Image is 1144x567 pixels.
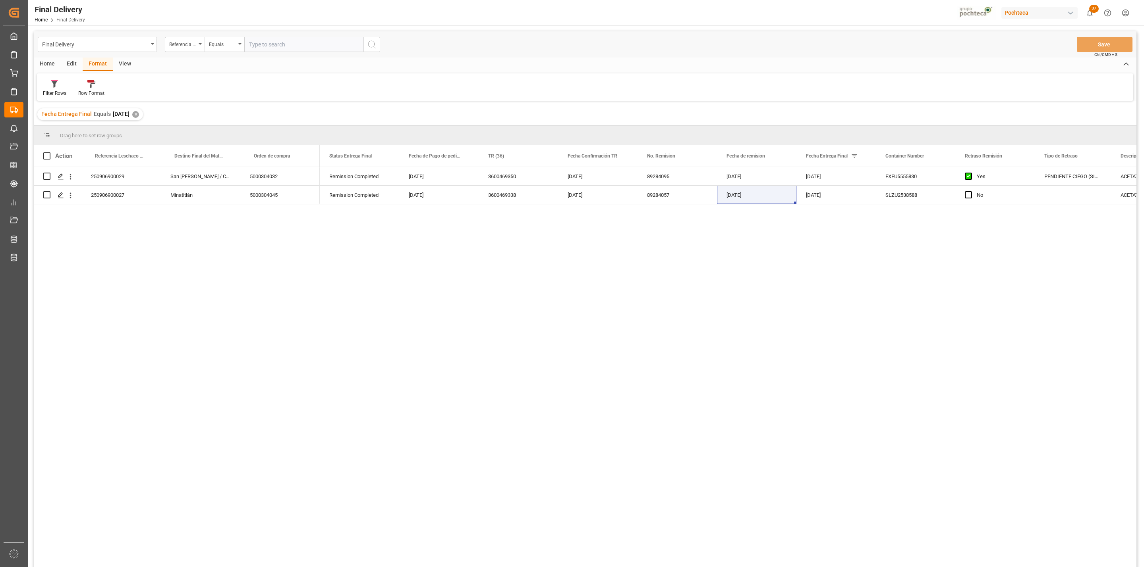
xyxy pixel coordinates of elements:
div: 250906900027 [81,186,161,204]
span: Equals [94,111,111,117]
button: open menu [205,37,244,52]
div: Remission Completed [320,186,399,204]
span: Destino Final del Material [174,153,224,159]
span: No. Remision [647,153,675,159]
span: Fecha Entrega Final [41,111,92,117]
div: Edit [61,58,83,71]
div: [DATE] [717,186,796,204]
div: ✕ [132,111,139,118]
div: 3600469350 [479,167,558,185]
div: San [PERSON_NAME] / CDMX [161,167,240,185]
span: Drag here to set row groups [60,133,122,138]
span: Fecha de Pago de pedimento [409,153,462,159]
span: Tipo de Retraso [1044,153,1078,159]
button: open menu [165,37,205,52]
div: [DATE] [399,186,479,204]
span: Fecha de remision [727,153,765,159]
div: [DATE] [796,167,876,185]
button: Save [1077,37,1132,52]
img: pochtecaImg.jpg_1689854062.jpg [957,6,996,20]
div: Final Delivery [42,39,148,49]
span: 37 [1089,5,1099,13]
div: 3600469338 [479,186,558,204]
div: [DATE] [796,186,876,204]
div: Minatitlán [161,186,240,204]
div: View [113,58,137,71]
div: Press SPACE to select this row. [34,167,320,186]
div: 5000304045 [240,186,320,204]
button: search button [363,37,380,52]
button: open menu [38,37,157,52]
span: Fecha Entrega Final [806,153,848,159]
span: Orden de compra [254,153,290,159]
div: Equals [209,39,236,48]
span: Ctrl/CMD + S [1094,52,1117,58]
div: Remission Completed [320,167,399,185]
span: Referencia Leschaco (Impo) [95,153,144,159]
span: [DATE] [113,111,129,117]
div: PENDIENTE CIEGO (SIN NUMERO DE LOTE) [1035,167,1111,185]
div: Filter Rows [43,90,66,97]
div: 5000304032 [240,167,320,185]
input: Type to search [244,37,363,52]
div: Referencia Leschaco (Impo) [169,39,196,48]
div: Yes [977,167,1025,186]
span: Retraso Remisión [965,153,1002,159]
div: 250906900029 [81,167,161,185]
div: [DATE] [558,167,638,185]
a: Home [35,17,48,23]
div: Format [83,58,113,71]
span: Fecha Confirmación TR [568,153,617,159]
span: Status Entrega Final [329,153,372,159]
div: 89284057 [638,186,717,204]
button: Help Center [1099,4,1117,22]
button: Pochteca [1001,5,1081,20]
div: [DATE] [717,167,796,185]
div: [DATE] [399,167,479,185]
div: Row Format [78,90,104,97]
div: 89284095 [638,167,717,185]
span: Container Number [885,153,924,159]
div: Action [55,152,72,160]
button: show 37 new notifications [1081,4,1099,22]
span: TR (36) [488,153,504,159]
div: Final Delivery [35,4,85,15]
div: Home [34,58,61,71]
div: No [977,186,1025,204]
div: Pochteca [1001,7,1078,19]
div: SLZU2538588 [876,186,955,204]
div: EXFU5555830 [876,167,955,185]
div: [DATE] [558,186,638,204]
div: Press SPACE to select this row. [34,186,320,204]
